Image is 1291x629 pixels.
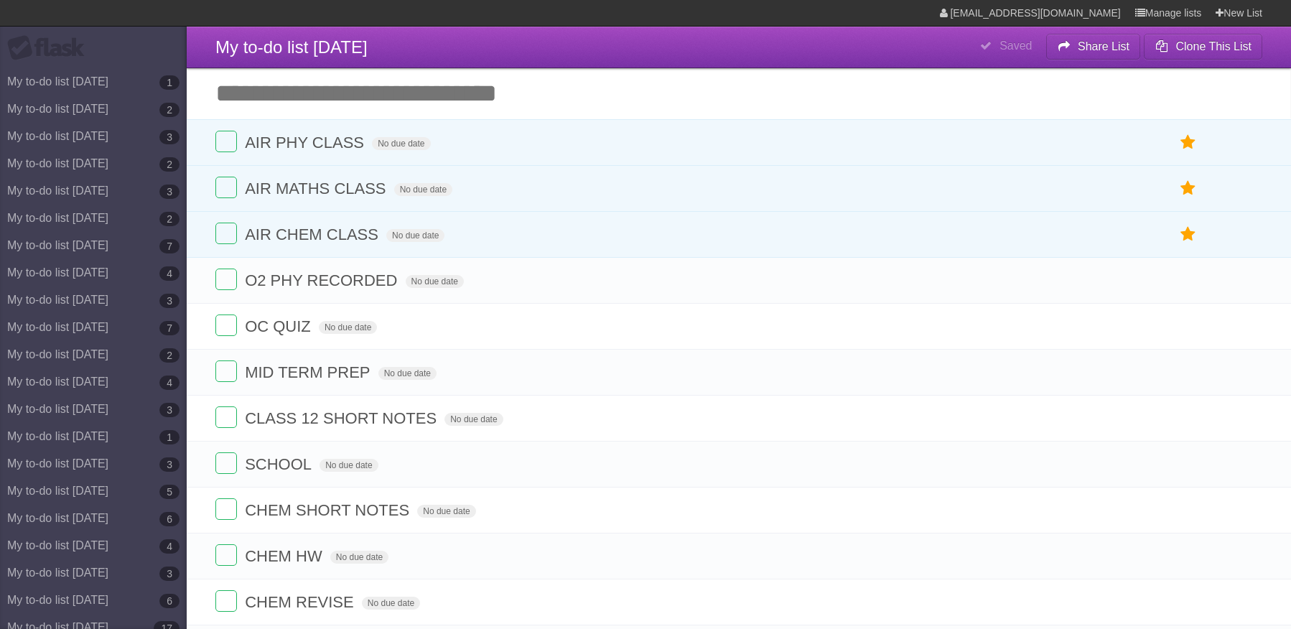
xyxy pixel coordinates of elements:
label: Done [215,269,237,290]
b: 2 [159,103,180,117]
label: Done [215,131,237,152]
b: 3 [159,403,180,417]
span: MID TERM PREP [245,363,373,381]
label: Done [215,177,237,198]
span: CHEM REVISE [245,593,358,611]
b: 2 [159,348,180,363]
span: No due date [319,321,377,334]
span: No due date [372,137,430,150]
label: Done [215,406,237,428]
button: Share List [1046,34,1141,60]
label: Done [215,314,237,336]
b: 2 [159,212,180,226]
span: OC QUIZ [245,317,314,335]
b: 3 [159,130,180,144]
label: Done [215,452,237,474]
b: 3 [159,457,180,472]
span: No due date [362,597,420,610]
label: Done [215,223,237,244]
label: Done [215,590,237,612]
b: 1 [159,75,180,90]
b: 5 [159,485,180,499]
span: No due date [444,413,503,426]
b: 6 [159,594,180,608]
label: Star task [1175,131,1202,154]
b: 3 [159,294,180,308]
b: 4 [159,266,180,281]
span: My to-do list [DATE] [215,37,368,57]
b: Clone This List [1175,40,1252,52]
span: No due date [378,367,437,380]
b: 3 [159,185,180,199]
b: 6 [159,512,180,526]
b: Share List [1078,40,1129,52]
b: 4 [159,539,180,554]
b: 7 [159,321,180,335]
label: Done [215,498,237,520]
label: Star task [1175,177,1202,200]
span: No due date [394,183,452,196]
span: No due date [330,551,388,564]
b: 7 [159,239,180,253]
b: 1 [159,430,180,444]
label: Done [215,360,237,382]
span: CLASS 12 SHORT NOTES [245,409,440,427]
label: Done [215,544,237,566]
span: No due date [386,229,444,242]
b: Saved [999,39,1032,52]
span: AIR MATHS CLASS [245,180,389,197]
span: CHEM SHORT NOTES [245,501,413,519]
span: No due date [320,459,378,472]
span: CHEM HW [245,547,326,565]
span: No due date [417,505,475,518]
div: Flask [7,35,93,61]
span: AIR CHEM CLASS [245,225,382,243]
label: Star task [1175,223,1202,246]
b: 3 [159,567,180,581]
span: SCHOOL [245,455,315,473]
b: 4 [159,376,180,390]
button: Clone This List [1144,34,1262,60]
b: 2 [159,157,180,172]
span: O2 PHY RECORDED [245,271,401,289]
span: AIR PHY CLASS [245,134,368,152]
span: No due date [406,275,464,288]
